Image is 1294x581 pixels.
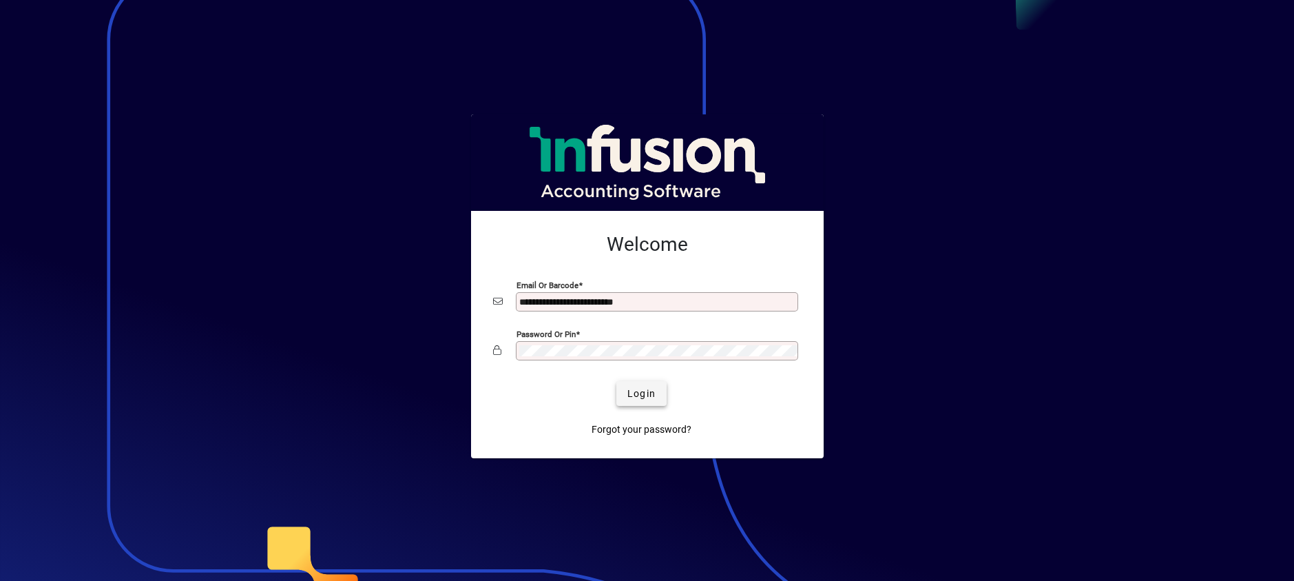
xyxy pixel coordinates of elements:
mat-label: Email or Barcode [516,281,578,290]
mat-label: Password or Pin [516,329,576,339]
span: Login [627,387,656,401]
h2: Welcome [493,233,802,256]
a: Forgot your password? [586,417,697,442]
span: Forgot your password? [592,422,691,437]
button: Login [616,381,667,406]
